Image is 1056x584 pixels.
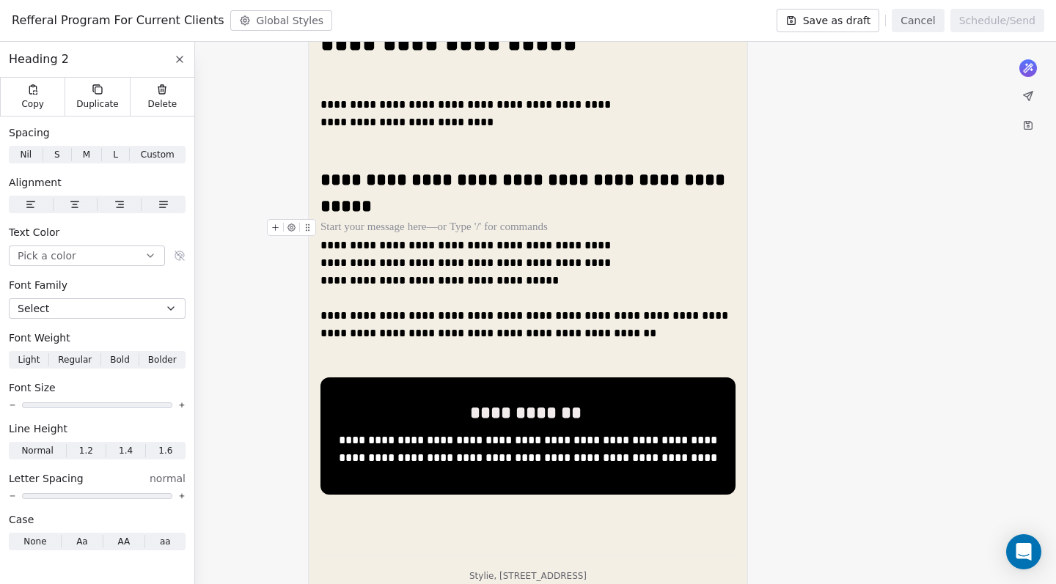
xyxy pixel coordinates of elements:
button: Pick a color [9,245,165,266]
span: Heading 2 [9,51,69,68]
span: AA [117,535,130,548]
span: Font Weight [9,330,70,345]
span: Letter Spacing [9,471,84,486]
span: S [54,148,60,161]
span: Font Family [9,278,67,292]
span: 1.2 [79,444,93,457]
span: Nil [20,148,32,161]
span: Text Color [9,225,59,240]
div: Open Intercom Messenger [1006,534,1041,569]
span: Bold [110,353,130,366]
button: Cancel [892,9,944,32]
span: Light [18,353,40,366]
span: Regular [58,353,92,366]
span: Font Size [9,380,56,395]
span: Duplicate [76,98,118,110]
button: Save as draft [777,9,880,32]
button: Schedule/Send [950,9,1044,32]
span: Custom [141,148,175,161]
span: Copy [21,98,44,110]
span: 1.6 [158,444,172,457]
span: Refferal Program For Current Clients [12,12,224,29]
span: Delete [148,98,177,110]
span: normal [150,471,186,486]
span: aa [160,535,171,548]
span: M [83,148,90,161]
span: Bolder [148,353,177,366]
span: Spacing [9,125,50,140]
span: Aa [76,535,88,548]
span: None [23,535,46,548]
button: Global Styles [230,10,333,31]
span: Normal [21,444,53,457]
span: Alignment [9,175,62,190]
span: Select [18,301,49,316]
span: Line Height [9,421,67,436]
span: 1.4 [119,444,133,457]
span: L [113,148,118,161]
span: Case [9,512,34,527]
